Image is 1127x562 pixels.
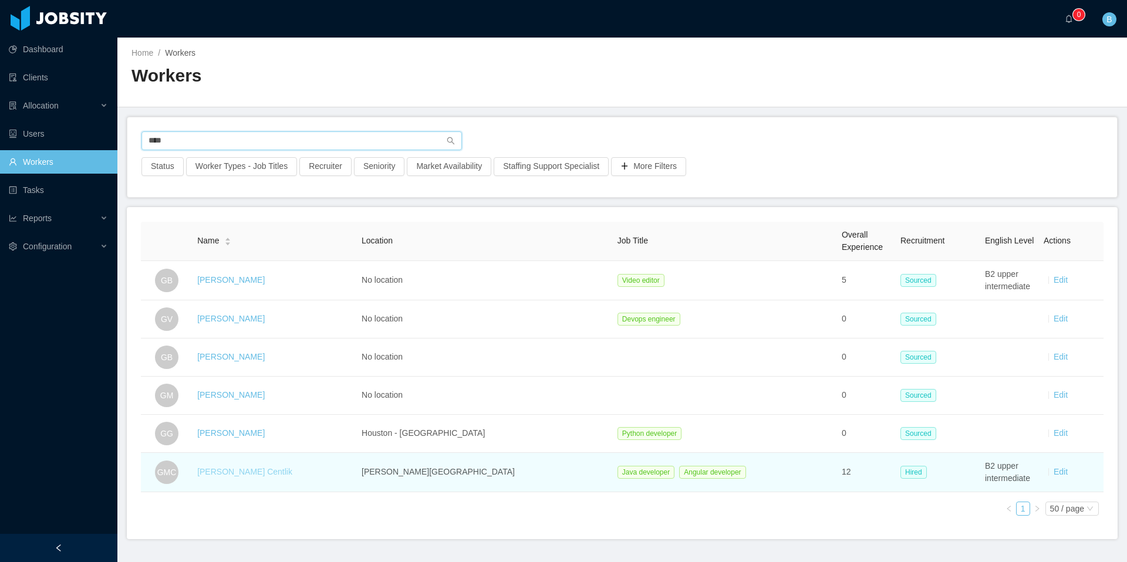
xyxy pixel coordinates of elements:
td: 5 [837,261,896,300]
td: No location [357,300,613,338]
span: Angular developer [679,466,745,479]
span: GB [161,346,173,369]
span: Reports [23,214,52,223]
a: Sourced [900,390,941,400]
a: icon: auditClients [9,66,108,89]
a: Edit [1054,467,1068,476]
button: Market Availability [407,157,491,176]
h2: Workers [131,64,622,88]
a: Home [131,48,153,57]
i: icon: solution [9,101,17,110]
td: [PERSON_NAME][GEOGRAPHIC_DATA] [357,453,613,492]
td: 0 [837,415,896,453]
i: icon: search [447,137,455,145]
a: Edit [1054,428,1068,438]
a: Hired [900,467,932,476]
span: Name [197,235,219,247]
a: icon: robotUsers [9,122,108,145]
a: Edit [1054,352,1068,361]
a: [PERSON_NAME] [197,390,265,400]
i: icon: bell [1065,15,1073,23]
td: No location [357,261,613,300]
span: Sourced [900,274,936,287]
a: 1 [1017,502,1030,515]
td: B2 upper intermediate [980,453,1039,492]
span: Python developer [618,427,681,440]
span: Recruitment [900,236,944,245]
i: icon: line-chart [9,214,17,222]
span: Job Title [618,236,648,245]
td: 0 [837,338,896,377]
a: [PERSON_NAME] Centlik [197,467,292,476]
li: Next Page [1030,502,1044,516]
a: Sourced [900,428,941,438]
td: Houston - [GEOGRAPHIC_DATA] [357,415,613,453]
span: GM [160,384,174,407]
span: GV [161,307,173,331]
span: GMC [157,461,177,484]
a: icon: profileTasks [9,178,108,202]
i: icon: caret-up [224,236,231,240]
i: icon: caret-down [224,241,231,244]
a: Edit [1054,390,1068,400]
span: / [158,48,160,57]
span: B [1106,12,1112,26]
td: 0 [837,300,896,338]
div: 50 / page [1050,502,1084,515]
a: Edit [1054,275,1068,285]
li: Previous Page [1002,502,1016,516]
button: Seniority [354,157,404,176]
span: English Level [985,236,1034,245]
a: Sourced [900,314,941,323]
i: icon: left [1005,505,1013,512]
span: Video editor [618,274,664,287]
span: Location [362,236,393,245]
i: icon: down [1086,505,1094,513]
td: 0 [837,377,896,415]
span: Allocation [23,101,59,110]
span: Java developer [618,466,674,479]
span: Actions [1044,236,1071,245]
li: 1 [1016,502,1030,516]
span: Hired [900,466,927,479]
td: No location [357,377,613,415]
span: Configuration [23,242,72,251]
span: Workers [165,48,195,57]
a: icon: userWorkers [9,150,108,174]
a: Edit [1054,314,1068,323]
a: icon: pie-chartDashboard [9,38,108,61]
td: 12 [837,453,896,492]
a: [PERSON_NAME] [197,314,265,323]
a: [PERSON_NAME] [197,352,265,361]
span: GG [160,422,173,445]
a: [PERSON_NAME] [197,275,265,285]
button: Worker Types - Job Titles [186,157,297,176]
td: B2 upper intermediate [980,261,1039,300]
i: icon: setting [9,242,17,250]
button: Status [141,157,184,176]
button: Staffing Support Specialist [494,157,609,176]
span: Sourced [900,313,936,326]
span: GB [161,269,173,292]
a: [PERSON_NAME] [197,428,265,438]
span: Sourced [900,427,936,440]
a: Sourced [900,275,941,285]
span: Devops engineer [618,313,680,326]
span: Sourced [900,389,936,402]
td: No location [357,338,613,377]
span: Overall Experience [842,230,883,252]
span: Sourced [900,351,936,364]
div: Sort [224,236,231,244]
i: icon: right [1034,505,1041,512]
button: icon: plusMore Filters [611,157,686,176]
sup: 0 [1073,9,1085,21]
a: Sourced [900,352,941,361]
button: Recruiter [299,157,352,176]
